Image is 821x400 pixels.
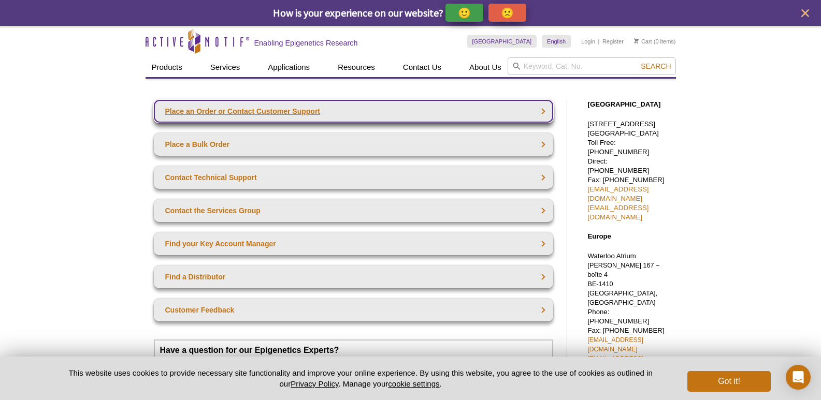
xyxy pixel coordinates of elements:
[588,251,671,382] p: Waterloo Atrium Phone: [PHONE_NUMBER] Fax: [PHONE_NUMBER]
[634,38,639,43] img: Your Cart
[160,346,547,373] p: Chat with us by clicking on the chat icon in the bottom right corner of your screen.
[273,6,443,19] span: How is your experience on our website?
[638,62,674,71] button: Search
[786,365,811,390] div: Open Intercom Messenger
[581,38,595,45] a: Login
[467,35,537,48] a: [GEOGRAPHIC_DATA]
[204,57,247,77] a: Services
[634,38,652,45] a: Cart
[508,57,676,75] input: Keyword, Cat. No.
[154,133,553,156] a: Place a Bulk Order
[388,379,439,388] button: cookie settings
[588,232,611,240] strong: Europe
[634,35,676,48] li: (0 items)
[799,7,812,20] button: close
[160,346,339,354] strong: Have a question for our Epigenetics Experts?
[458,6,471,19] p: 🙂
[332,57,381,77] a: Resources
[154,100,553,123] a: Place an Order or Contact Customer Support
[254,38,358,48] h2: Enabling Epigenetics Research
[588,336,643,353] a: [EMAIL_ADDRESS][DOMAIN_NAME]
[146,57,189,77] a: Products
[501,6,514,19] p: 🙁
[257,355,270,371] img: Intercom Chat
[588,185,649,202] a: [EMAIL_ADDRESS][DOMAIN_NAME]
[154,265,553,288] a: Find a Distributor
[602,38,624,45] a: Register
[588,204,649,221] a: [EMAIL_ADDRESS][DOMAIN_NAME]
[154,299,553,321] a: Customer Feedback
[588,262,660,306] span: [PERSON_NAME] 167 – boîte 4 BE-1410 [GEOGRAPHIC_DATA], [GEOGRAPHIC_DATA]
[154,199,553,222] a: Contact the Services Group
[262,57,316,77] a: Applications
[641,62,671,70] span: Search
[51,367,671,389] p: This website uses cookies to provide necessary site functionality and improve your online experie...
[154,232,553,255] a: Find your Key Account Manager
[397,57,448,77] a: Contact Us
[291,379,338,388] a: Privacy Policy
[588,355,643,372] a: [EMAIL_ADDRESS][DOMAIN_NAME]
[154,166,553,189] a: Contact Technical Support
[598,35,600,48] li: |
[687,371,770,392] button: Got it!
[542,35,571,48] a: English
[588,120,671,222] p: [STREET_ADDRESS] [GEOGRAPHIC_DATA] Toll Free: [PHONE_NUMBER] Direct: [PHONE_NUMBER] Fax: [PHONE_N...
[588,100,661,108] strong: [GEOGRAPHIC_DATA]
[463,57,508,77] a: About Us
